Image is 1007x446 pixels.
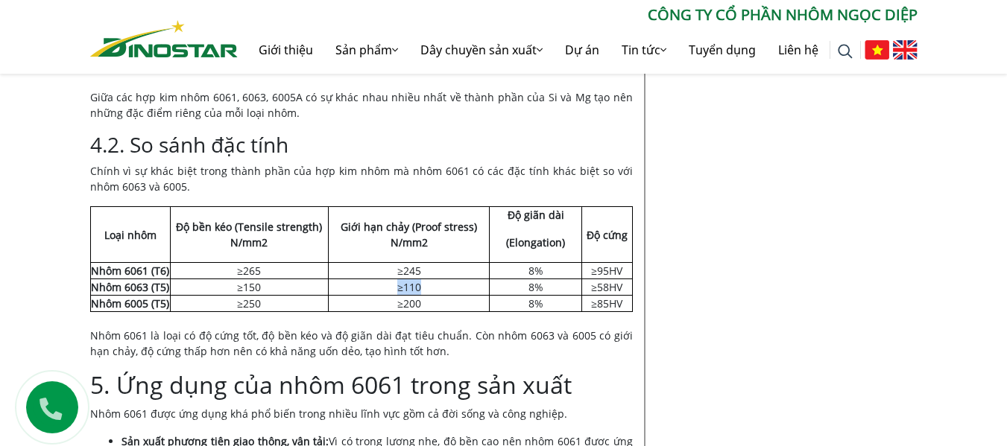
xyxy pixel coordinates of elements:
[90,89,633,121] p: Giữa các hợp kim nhôm 6061, 6063, 6005A có sự khác nhau nhiều nhất về thành phần của Si và Mg tạo...
[176,220,322,249] strong: Độ bền kéo (Tensile strength) N/mm2
[581,279,632,296] td: ≥58HV
[91,280,169,294] strong: Nhôm 6063 (T5)
[91,264,169,278] strong: Nhôm 6061 (T6)
[90,20,238,57] img: Nhôm Dinostar
[581,263,632,279] td: ≥95HV
[324,26,409,74] a: Sản phẩm
[328,296,490,312] td: ≥200
[490,296,581,312] td: 8%
[328,263,490,279] td: ≥245
[170,296,328,312] td: ≥250
[506,235,565,249] strong: (Elongation)
[328,279,490,296] td: ≥110
[409,26,554,74] a: Dây chuyền sản xuất
[865,40,889,60] img: Tiếng Việt
[767,26,830,74] a: Liên hệ
[170,279,328,296] td: ≥150
[678,26,767,74] a: Tuyển dụng
[90,133,633,158] h3: 4.2. So sánh đặc tính
[90,328,633,359] p: Nhôm 6061 là loại có độ cứng tốt, độ bền kéo và độ giãn dài đạt tiêu chuẩn. Còn nhôm 6063 và 6005...
[610,26,678,74] a: Tin tức
[104,228,157,242] strong: Loại nhôm
[90,406,633,421] p: Nhôm 6061 được ứng dụng khá phổ biến trong nhiều lĩnh vực gồm cả đời sống và công nghiệp.
[838,44,853,59] img: search
[581,296,632,312] td: ≥85HV
[170,263,328,279] td: ≥265
[508,208,564,222] strong: Độ giãn dài
[90,163,633,194] p: Chính vì sự khác biệt trong thành phần của hợp kim nhôm mà nhôm 6061 có các đặc tính khác biệt so...
[91,296,169,310] strong: Nhôm 6005 (T5)
[341,220,477,249] strong: Giới hạn chảy (Proof stress) N/mm2
[554,26,610,74] a: Dự án
[90,371,633,399] h2: 5. Ứng dụng của nhôm 6061 trong sản xuất
[490,263,581,279] td: 8%
[490,279,581,296] td: 8%
[587,228,628,242] strong: Độ cứng
[247,26,324,74] a: Giới thiệu
[238,4,918,26] p: CÔNG TY CỔ PHẦN NHÔM NGỌC DIỆP
[893,40,918,60] img: English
